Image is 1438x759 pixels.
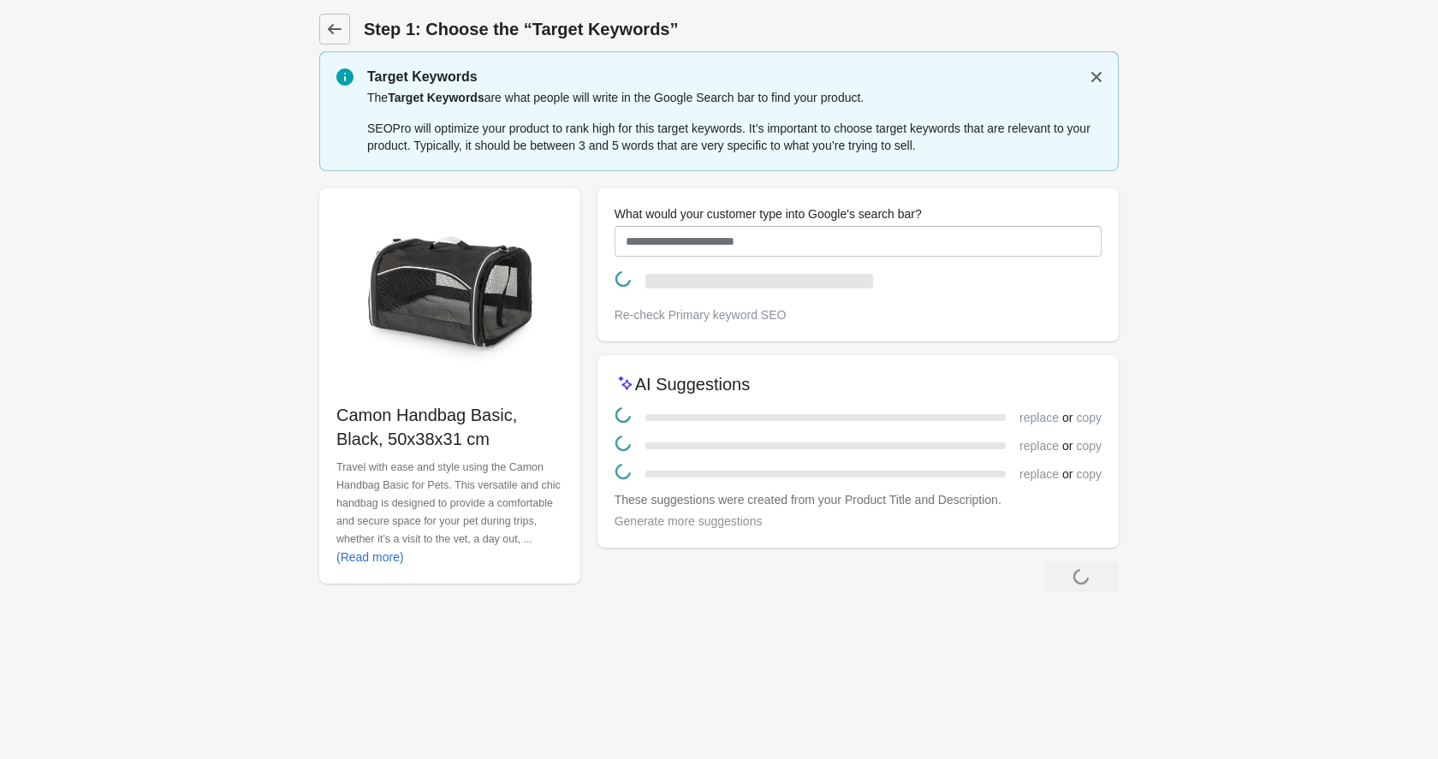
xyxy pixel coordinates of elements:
[367,122,1090,152] span: SEOPro will optimize your product to rank high for this target keywords. It’s important to choose...
[615,493,1001,507] span: These suggestions were created from your Product Title and Description.
[1059,409,1076,426] span: or
[330,542,411,572] button: (Read more)
[367,91,864,104] span: The are what people will write in the Google Search bar to find your product.
[364,17,1119,41] h1: Step 1: Choose the “Target Keywords”
[1059,465,1076,483] span: or
[635,372,751,396] p: AI Suggestions
[336,461,561,564] span: Travel with ease and style using the Camon Handbag Basic for Pets. This versatile and chic handba...
[615,205,922,222] label: What would your customer type into Google's search bar?
[336,205,563,385] img: CA635.jpg
[336,550,404,564] div: (Read more)
[367,67,1102,87] p: Target Keywords
[336,403,563,451] p: Camon Handbag Basic, Black, 50x38x31 cm
[388,91,484,104] span: Target Keywords
[1059,437,1076,454] span: or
